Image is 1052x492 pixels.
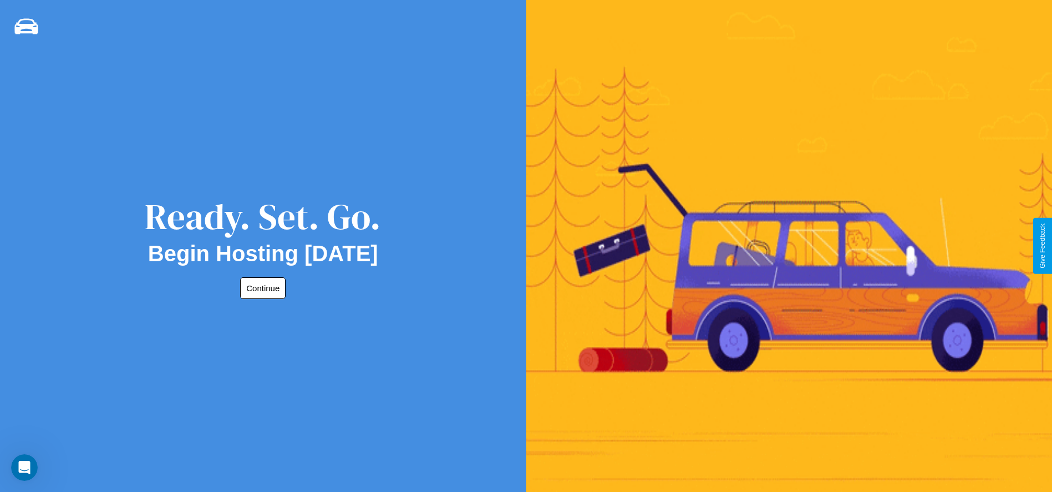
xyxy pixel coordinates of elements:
[240,277,286,299] button: Continue
[1039,224,1046,268] div: Give Feedback
[145,192,381,241] div: Ready. Set. Go.
[148,241,378,266] h2: Begin Hosting [DATE]
[11,454,38,481] iframe: Intercom live chat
